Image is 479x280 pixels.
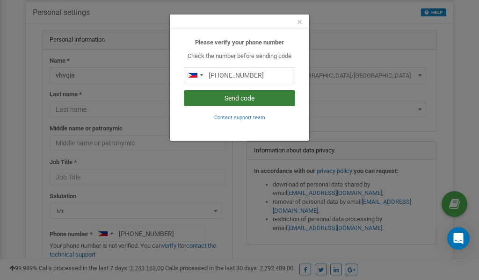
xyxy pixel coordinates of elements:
[297,17,302,27] button: Close
[214,115,265,121] small: Contact support team
[214,114,265,121] a: Contact support team
[195,39,284,46] b: Please verify your phone number
[297,16,302,28] span: ×
[184,52,295,61] p: Check the number before sending code
[447,227,470,250] div: Open Intercom Messenger
[184,67,295,83] input: 0905 123 4567
[184,68,206,83] div: Telephone country code
[184,90,295,106] button: Send code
